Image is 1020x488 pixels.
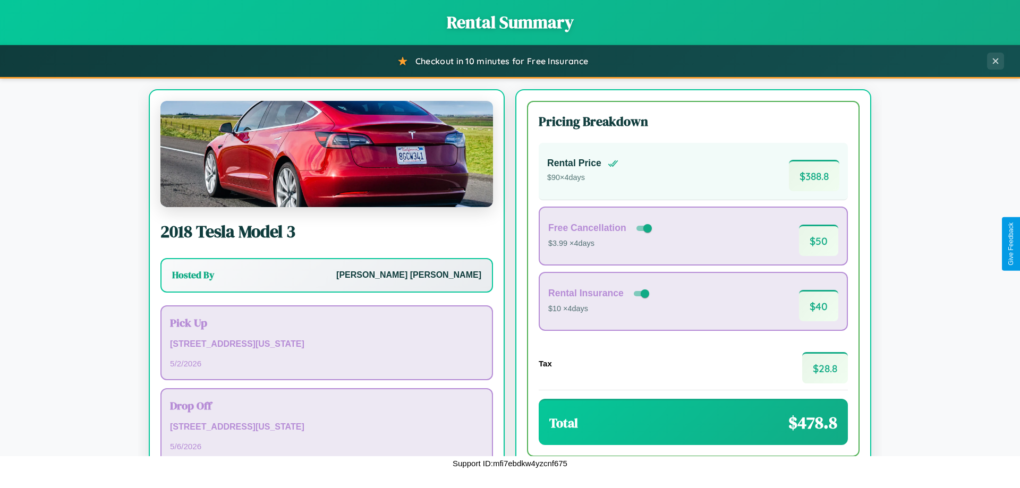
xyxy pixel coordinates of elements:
div: Give Feedback [1007,222,1015,266]
h3: Pricing Breakdown [539,113,848,130]
span: $ 478.8 [788,411,837,434]
h2: 2018 Tesla Model 3 [160,220,493,243]
h4: Tax [539,359,552,368]
img: Tesla Model 3 [160,101,493,207]
h4: Free Cancellation [548,222,626,234]
h3: Hosted By [172,269,214,281]
span: $ 40 [799,290,838,321]
p: $ 90 × 4 days [547,171,618,185]
span: $ 50 [799,225,838,256]
span: $ 28.8 [802,352,848,383]
h4: Rental Price [547,158,601,169]
span: Checkout in 10 minutes for Free Insurance [415,56,588,66]
p: [STREET_ADDRESS][US_STATE] [170,337,483,352]
p: [PERSON_NAME] [PERSON_NAME] [336,268,481,283]
h3: Total [549,414,578,432]
p: 5 / 6 / 2026 [170,439,483,453]
p: [STREET_ADDRESS][US_STATE] [170,419,483,435]
h1: Rental Summary [11,11,1009,34]
p: Support ID: mfi7ebdkw4yzcnf675 [453,456,567,470]
h4: Rental Insurance [548,288,624,299]
p: 5 / 2 / 2026 [170,356,483,371]
p: $10 × 4 days [548,302,651,316]
h3: Drop Off [170,398,483,413]
p: $3.99 × 4 days [548,237,654,251]
span: $ 388.8 [789,160,839,191]
h3: Pick Up [170,315,483,330]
